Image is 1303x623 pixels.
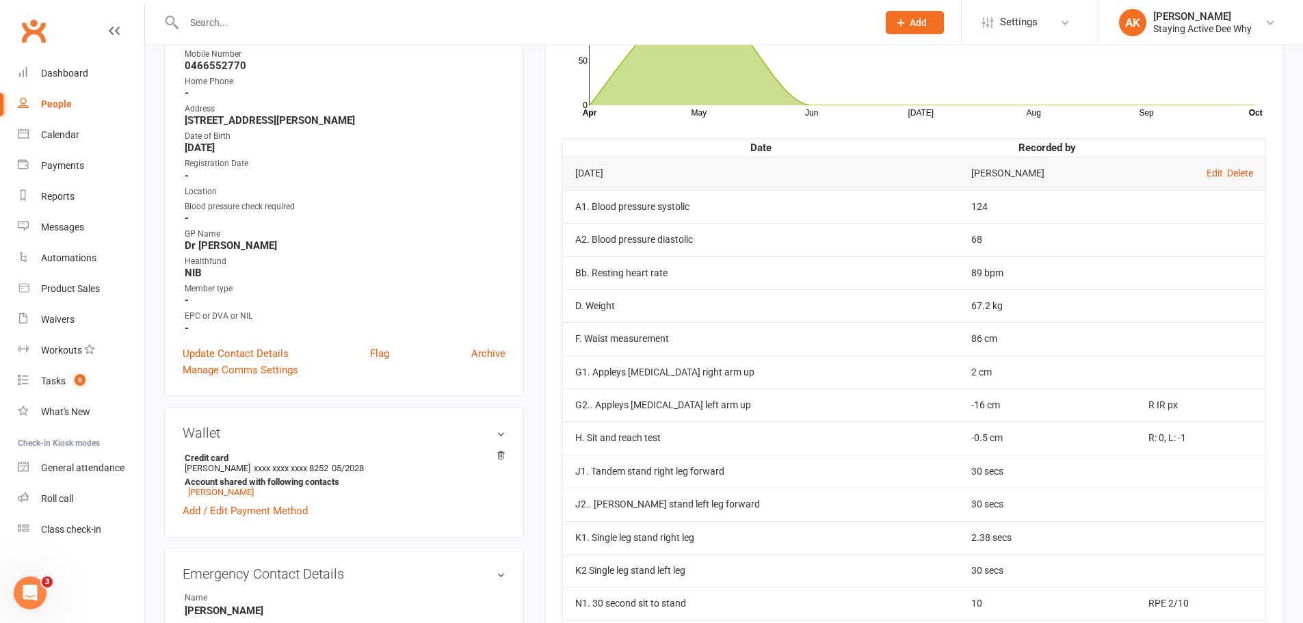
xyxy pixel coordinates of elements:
[18,514,144,545] a: Class kiosk mode
[1000,7,1038,38] span: Settings
[185,87,505,99] strong: -
[41,345,82,356] div: Workouts
[185,157,505,170] div: Registration Date
[16,14,51,48] a: Clubworx
[1227,168,1253,178] a: Delete
[471,345,505,362] a: Archive
[185,170,505,182] strong: -
[185,239,505,252] strong: Dr [PERSON_NAME]
[185,48,505,61] div: Mobile Number
[185,282,505,295] div: Member type
[185,453,499,463] strong: Credit card
[910,17,927,28] span: Add
[185,310,505,323] div: EPC or DVA or NIL
[563,356,959,388] td: G1. Appleys [MEDICAL_DATA] right arm up
[41,98,72,109] div: People
[41,222,84,233] div: Messages
[185,59,505,72] strong: 0466552770
[42,576,53,587] span: 3
[563,322,959,355] td: F. Waist measurement
[959,554,1137,587] td: 30 secs
[183,503,308,519] a: Add / Edit Payment Method
[41,314,75,325] div: Waivers
[575,168,947,178] div: [DATE]
[563,554,959,587] td: K2 Single leg stand left leg
[959,587,1137,620] td: 10
[185,322,505,334] strong: -
[183,362,298,378] a: Manage Comms Settings
[959,356,1137,388] td: 2 cm
[18,120,144,150] a: Calendar
[18,181,144,212] a: Reports
[18,212,144,243] a: Messages
[563,488,959,520] td: J2.. [PERSON_NAME] stand left leg forward
[563,455,959,488] td: J1. Tandem stand right leg forward
[254,463,328,473] span: xxxx xxxx xxxx 8252
[563,421,959,454] td: H. Sit and reach test
[41,129,79,140] div: Calendar
[959,157,1137,189] td: [PERSON_NAME]
[185,477,499,487] strong: Account shared with following contacts
[1153,23,1252,35] div: Staying Active Dee Why
[185,130,505,143] div: Date of Birth
[41,375,66,386] div: Tasks
[41,191,75,202] div: Reports
[185,294,505,306] strong: -
[180,13,868,32] input: Search...
[41,493,73,504] div: Roll call
[563,289,959,322] td: D. Weight
[959,223,1137,256] td: 68
[563,587,959,620] td: N1. 30 second sit to stand
[563,190,959,223] td: A1. Blood pressure systolic
[1153,10,1252,23] div: [PERSON_NAME]
[18,243,144,274] a: Automations
[18,274,144,304] a: Product Sales
[959,322,1137,355] td: 86 cm
[563,256,959,289] td: Bb. Resting heart rate
[185,228,505,241] div: GP Name
[959,139,1137,157] th: Recorded by
[183,345,289,362] a: Update Contact Details
[185,114,505,127] strong: [STREET_ADDRESS][PERSON_NAME]
[563,388,959,421] td: G2.. Appleys [MEDICAL_DATA] left arm up
[41,252,96,263] div: Automations
[18,397,144,427] a: What's New
[183,566,505,581] h3: Emergency Contact Details
[1119,9,1146,36] div: AK
[183,425,505,440] h3: Wallet
[959,521,1137,554] td: 2.38 secs
[18,89,144,120] a: People
[185,592,298,605] div: Name
[886,11,944,34] button: Add
[332,463,364,473] span: 05/2028
[18,453,144,483] a: General attendance kiosk mode
[563,223,959,256] td: A2. Blood pressure diastolic
[185,212,505,224] strong: -
[18,366,144,397] a: Tasks 6
[18,150,144,181] a: Payments
[959,256,1137,289] td: 89 bpm
[959,289,1137,322] td: 67.2 kg
[41,462,124,473] div: General attendance
[185,103,505,116] div: Address
[41,68,88,79] div: Dashboard
[14,576,47,609] iframe: Intercom live chat
[959,421,1137,454] td: -0.5 cm
[75,374,85,386] span: 6
[188,487,254,497] a: [PERSON_NAME]
[185,267,505,279] strong: NIB
[18,58,144,89] a: Dashboard
[959,190,1137,223] td: 124
[183,451,505,499] li: [PERSON_NAME]
[1136,421,1265,454] td: R: 0, L: -1
[370,345,389,362] a: Flag
[563,139,959,157] th: Date
[185,255,505,268] div: Healthfund
[185,605,505,617] strong: [PERSON_NAME]
[41,406,90,417] div: What's New
[959,455,1137,488] td: 30 secs
[185,185,505,198] div: Location
[959,488,1137,520] td: 30 secs
[18,335,144,366] a: Workouts
[185,200,505,213] div: Blood pressure check required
